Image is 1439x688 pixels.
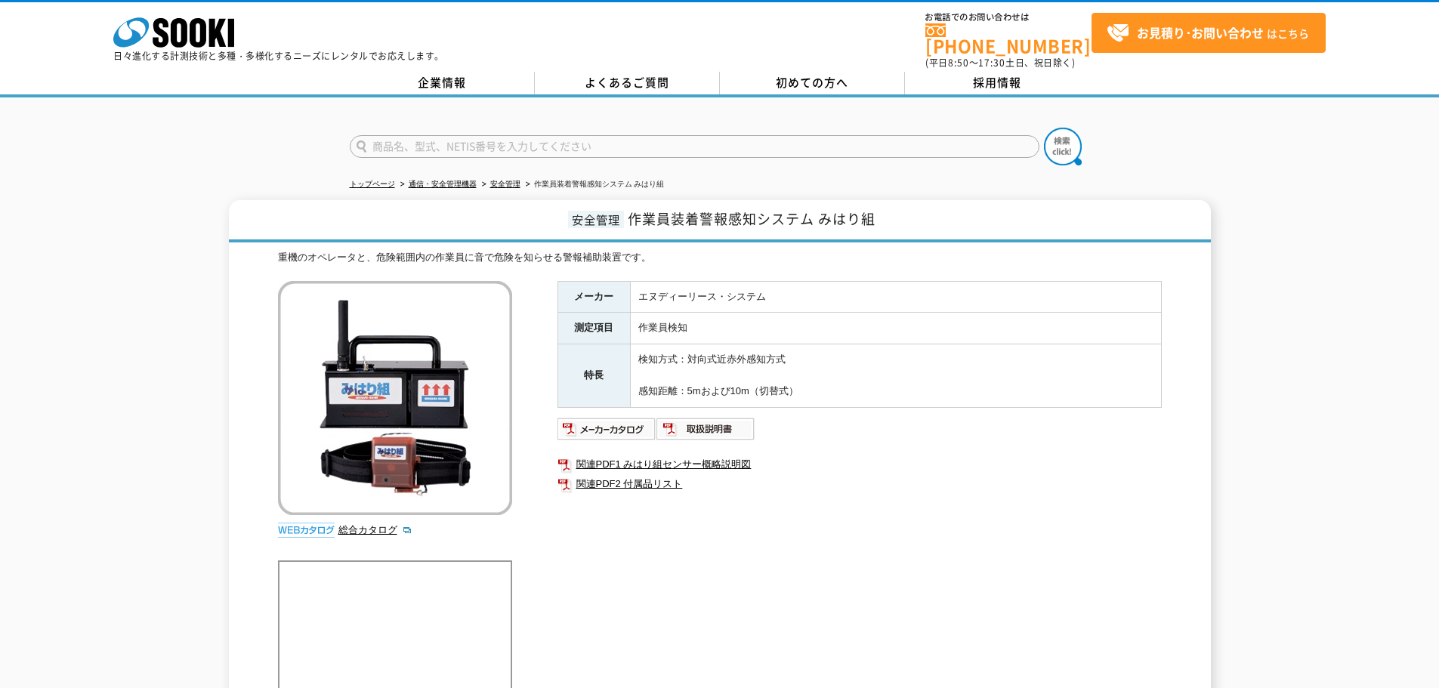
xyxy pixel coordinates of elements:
a: 総合カタログ [338,524,412,535]
span: 安全管理 [568,211,624,228]
img: メーカーカタログ [557,417,656,441]
strong: お見積り･お問い合わせ [1137,23,1264,42]
a: 安全管理 [490,180,520,188]
span: 8:50 [948,56,969,69]
input: 商品名、型式、NETIS番号を入力してください [350,135,1039,158]
span: (平日 ～ 土日、祝日除く) [925,56,1075,69]
a: 通信・安全管理機器 [409,180,477,188]
a: トップページ [350,180,395,188]
a: よくあるご質問 [535,72,720,94]
span: 作業員装着警報感知システム みはり組 [628,208,875,229]
a: 企業情報 [350,72,535,94]
a: 関連PDF2 付属品リスト [557,474,1162,494]
a: 採用情報 [905,72,1090,94]
td: 検知方式：対向式近赤外感知方式 感知距離：5mおよび10m（切替式） [630,344,1161,407]
a: メーカーカタログ [557,427,656,438]
th: 測定項目 [557,313,630,344]
p: 日々進化する計測技術と多種・多様化するニーズにレンタルでお応えします。 [113,51,444,60]
a: 関連PDF1 みはり組センサー概略説明図 [557,455,1162,474]
img: 取扱説明書 [656,417,755,441]
a: [PHONE_NUMBER] [925,23,1092,54]
a: 初めての方へ [720,72,905,94]
th: 特長 [557,344,630,407]
td: 作業員検知 [630,313,1161,344]
img: webカタログ [278,523,335,538]
a: 取扱説明書 [656,427,755,438]
a: お見積り･お問い合わせはこちら [1092,13,1326,53]
li: 作業員装着警報感知システム みはり組 [523,177,665,193]
span: お電話でのお問い合わせは [925,13,1092,22]
span: はこちら [1107,22,1309,45]
th: メーカー [557,281,630,313]
img: btn_search.png [1044,128,1082,165]
img: 作業員装着警報感知システム みはり組 [278,281,512,515]
td: エヌディーリース・システム [630,281,1161,313]
div: 重機のオペレータと、危険範囲内の作業員に音で危険を知らせる警報補助装置です。 [278,250,1162,266]
span: 17:30 [978,56,1005,69]
span: 初めての方へ [776,74,848,91]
